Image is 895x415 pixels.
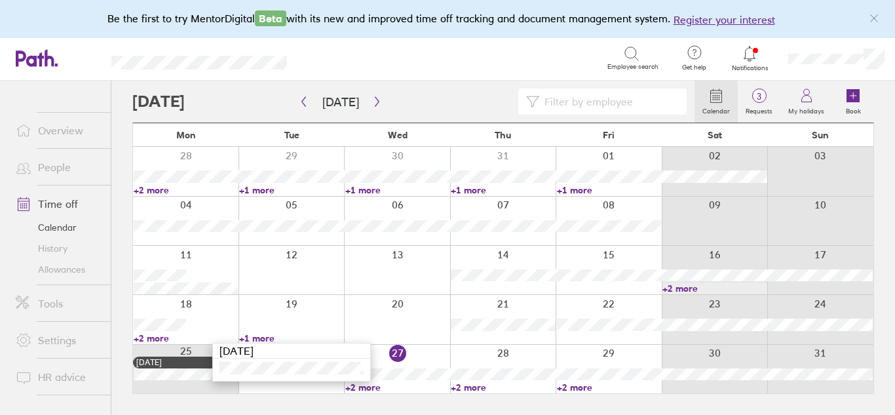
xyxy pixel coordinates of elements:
[603,130,615,140] span: Fri
[388,130,408,140] span: Wed
[738,81,780,123] a: 3Requests
[557,382,661,393] a: +2 more
[134,332,238,344] a: +2 more
[5,191,111,217] a: Time off
[345,382,449,393] a: +2 more
[780,104,832,115] label: My holidays
[239,332,343,344] a: +1 more
[607,63,658,71] span: Employee search
[451,184,555,196] a: +1 more
[5,217,111,238] a: Calendar
[5,154,111,180] a: People
[107,10,788,28] div: Be the first to try MentorDigital with its new and improved time off tracking and document manage...
[695,81,738,123] a: Calendar
[812,130,829,140] span: Sun
[729,45,771,72] a: Notifications
[134,184,238,196] a: +2 more
[5,117,111,144] a: Overview
[322,52,356,64] div: Search
[5,259,111,280] a: Allowances
[673,64,715,71] span: Get help
[5,290,111,317] a: Tools
[239,184,343,196] a: +1 more
[136,358,235,367] div: [DATE]
[557,184,661,196] a: +1 more
[838,104,869,115] label: Book
[284,130,299,140] span: Tue
[312,91,370,113] button: [DATE]
[255,10,286,26] span: Beta
[738,104,780,115] label: Requests
[5,364,111,390] a: HR advice
[674,12,775,28] button: Register your interest
[5,238,111,259] a: History
[495,130,511,140] span: Thu
[5,327,111,353] a: Settings
[539,89,679,114] input: Filter by employee
[832,81,874,123] a: Book
[729,64,771,72] span: Notifications
[662,283,767,294] a: +2 more
[176,130,196,140] span: Mon
[738,91,780,102] span: 3
[451,382,555,393] a: +2 more
[695,104,738,115] label: Calendar
[708,130,722,140] span: Sat
[780,81,832,123] a: My holidays
[213,344,370,359] div: [DATE]
[345,184,449,196] a: +1 more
